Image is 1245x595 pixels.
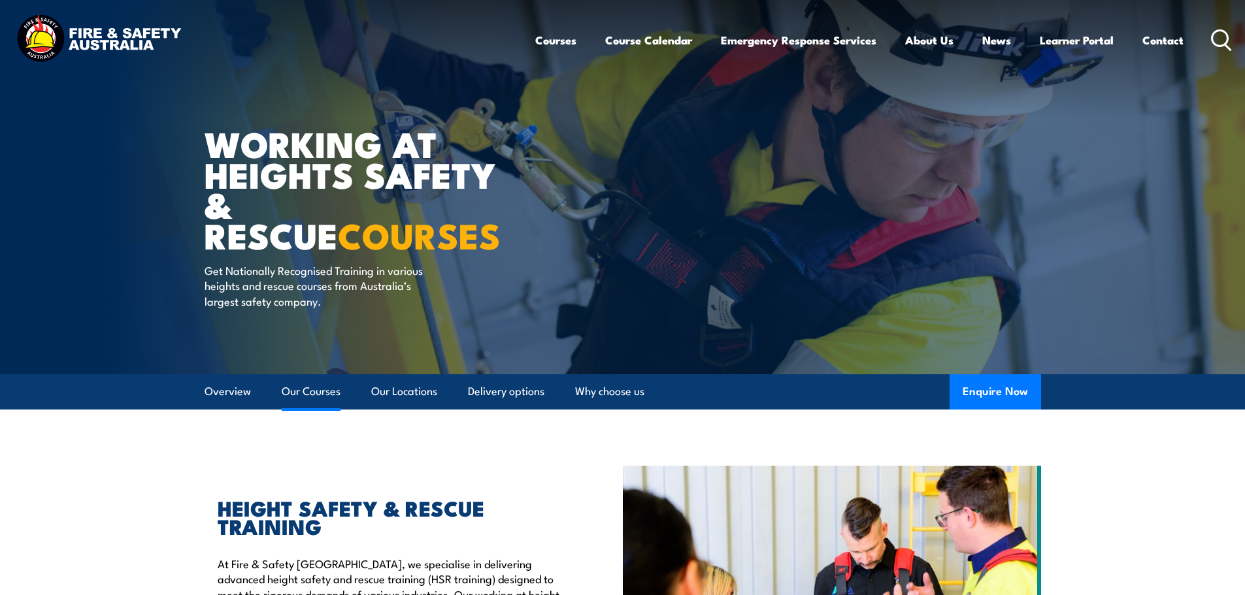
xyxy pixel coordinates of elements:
strong: COURSES [338,207,501,261]
button: Enquire Now [950,374,1041,410]
p: Get Nationally Recognised Training in various heights and rescue courses from Australia’s largest... [205,263,443,308]
a: Why choose us [575,374,644,409]
a: Our Courses [282,374,340,409]
a: Overview [205,374,251,409]
a: Course Calendar [605,23,692,57]
a: Delivery options [468,374,544,409]
a: Learner Portal [1040,23,1114,57]
a: Emergency Response Services [721,23,876,57]
a: Courses [535,23,576,57]
a: News [982,23,1011,57]
a: Our Locations [371,374,437,409]
h1: WORKING AT HEIGHTS SAFETY & RESCUE [205,128,527,250]
a: Contact [1142,23,1184,57]
h2: HEIGHT SAFETY & RESCUE TRAINING [218,498,563,535]
a: About Us [905,23,954,57]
